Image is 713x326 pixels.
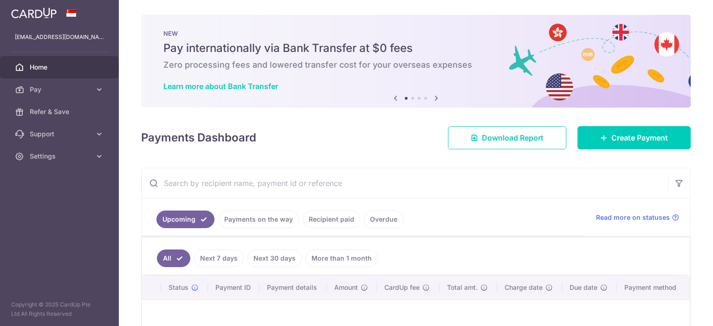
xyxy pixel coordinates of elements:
[570,283,597,292] span: Due date
[141,15,691,108] img: Bank transfer banner
[30,85,91,94] span: Pay
[611,132,668,143] span: Create Payment
[11,7,57,19] img: CardUp
[142,168,668,198] input: Search by recipient name, payment id or reference
[30,107,91,116] span: Refer & Save
[163,82,278,91] a: Learn more about Bank Transfer
[218,211,299,228] a: Payments on the way
[596,213,670,222] span: Read more on statuses
[334,283,358,292] span: Amount
[15,32,104,42] p: [EMAIL_ADDRESS][DOMAIN_NAME]
[303,211,360,228] a: Recipient paid
[208,275,260,300] th: Payment ID
[596,213,679,222] a: Read more on statuses
[247,249,302,267] a: Next 30 days
[169,283,188,292] span: Status
[30,129,91,139] span: Support
[30,63,91,72] span: Home
[505,283,543,292] span: Charge date
[163,30,668,37] p: NEW
[156,211,214,228] a: Upcoming
[157,249,190,267] a: All
[163,59,668,70] h6: Zero processing fees and lowered transfer cost for your overseas expenses
[448,126,566,149] a: Download Report
[141,129,256,146] h4: Payments Dashboard
[163,41,668,56] h5: Pay internationally via Bank Transfer at $0 fees
[364,211,403,228] a: Overdue
[305,249,378,267] a: More than 1 month
[482,132,544,143] span: Download Report
[617,275,690,300] th: Payment method
[447,283,478,292] span: Total amt.
[30,152,91,161] span: Settings
[577,126,691,149] a: Create Payment
[194,249,244,267] a: Next 7 days
[259,275,327,300] th: Payment details
[384,283,420,292] span: CardUp fee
